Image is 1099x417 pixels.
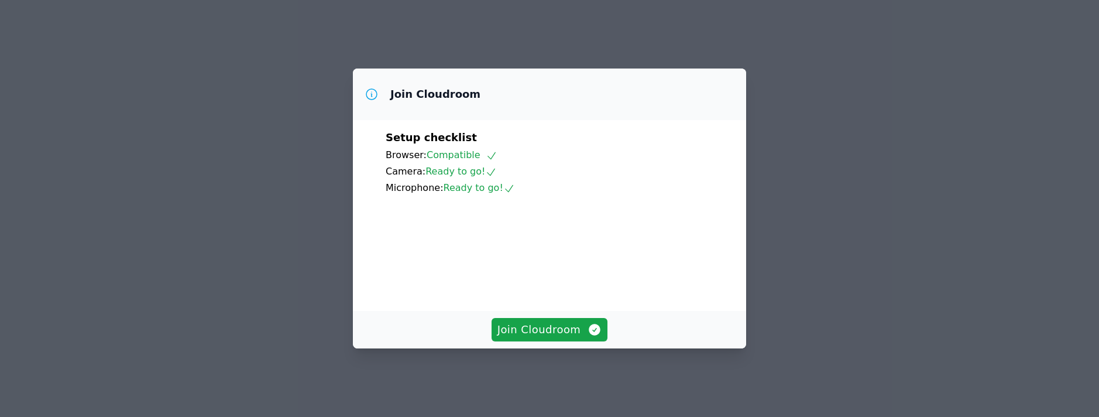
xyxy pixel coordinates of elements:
span: Browser: [386,149,427,160]
span: Camera: [386,166,425,177]
span: Microphone: [386,182,444,193]
button: Join Cloudroom [492,318,608,341]
h3: Join Cloudroom [390,87,480,101]
span: Ready to go! [425,166,497,177]
span: Compatible [427,149,497,160]
span: Join Cloudroom [497,322,602,338]
span: Setup checklist [386,131,477,143]
span: Ready to go! [444,182,515,193]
